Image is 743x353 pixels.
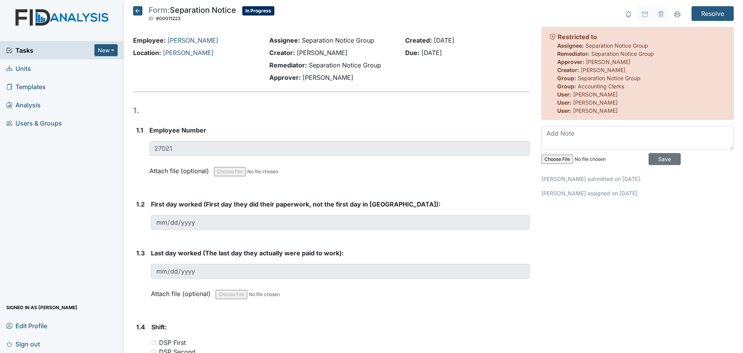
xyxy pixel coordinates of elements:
[573,99,618,106] span: [PERSON_NAME]
[151,323,167,331] span: Shift:
[159,338,186,347] label: DSP First
[557,59,584,65] strong: Approver:
[6,117,62,129] span: Users & Groups
[585,42,648,49] span: Separation Notice Group
[168,36,218,44] a: [PERSON_NAME]
[578,75,640,81] span: Separation Notice Group
[242,6,274,15] span: In Progress
[133,105,530,116] h1: 1.
[573,91,618,98] span: [PERSON_NAME]
[6,320,47,332] span: Edit Profile
[136,200,145,209] label: 1.2
[297,49,348,57] span: [PERSON_NAME]
[136,322,145,332] label: 1.4
[6,46,94,55] a: Tasks
[405,49,419,57] strong: Due:
[591,50,654,57] span: Separation Notice Group
[405,36,432,44] strong: Created:
[149,6,236,23] div: Separation Notice
[136,126,143,135] label: 1.1
[149,162,212,176] label: Attach file (optional)
[136,248,145,258] label: 1.3
[649,153,681,165] input: Save
[6,99,41,111] span: Analysis
[309,61,381,69] span: Separation Notice Group
[6,81,46,93] span: Templates
[269,74,301,81] strong: Approver:
[269,61,307,69] strong: Remediator:
[303,74,353,81] span: [PERSON_NAME]
[133,36,166,44] strong: Employee:
[6,62,31,74] span: Units
[557,107,572,114] strong: User:
[163,49,214,57] a: [PERSON_NAME]
[149,15,155,21] span: ID:
[557,67,579,73] strong: Creator:
[302,36,374,44] span: Separation Notice Group
[557,83,576,90] strong: Group:
[151,249,344,257] span: Last day worked (The last day they actually were paid to work):
[421,49,442,57] span: [DATE]
[586,59,630,65] span: [PERSON_NAME]
[557,91,572,98] strong: User:
[94,44,118,56] button: New
[156,15,181,21] span: #00011223
[573,107,618,114] span: [PERSON_NAME]
[541,175,734,183] p: [PERSON_NAME] submitted on [DATE].
[557,50,590,57] strong: Remediator:
[541,189,734,197] p: [PERSON_NAME] assigned on [DATE].
[151,285,214,298] label: Attach file (optional)
[434,36,454,44] span: [DATE]
[269,49,295,57] strong: Creator:
[557,75,576,81] strong: Group:
[6,338,40,350] span: Sign out
[151,200,440,208] span: First day worked (First day they did their paperwork, not the first day in [GEOGRAPHIC_DATA]):
[149,126,206,134] span: Employee Number
[133,49,161,57] strong: Location:
[578,83,624,90] span: Accounting Clerks
[692,6,734,21] input: Resolve
[151,340,156,345] input: DSP First
[557,99,572,106] strong: User:
[149,5,170,15] span: Form:
[269,36,300,44] strong: Assignee:
[6,301,77,313] span: Signed in as [PERSON_NAME]
[581,67,625,73] span: [PERSON_NAME]
[558,33,597,41] strong: Restricted to
[557,42,584,49] strong: Assignee:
